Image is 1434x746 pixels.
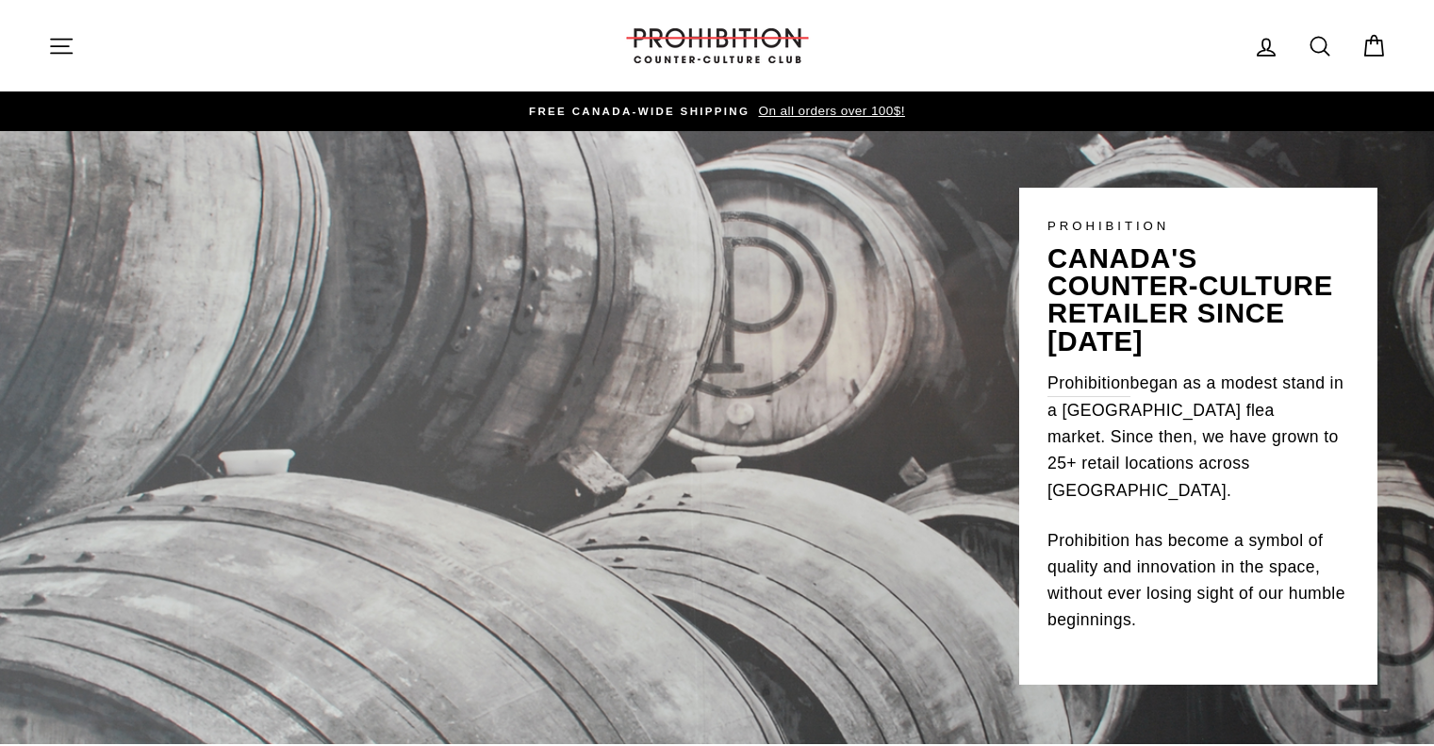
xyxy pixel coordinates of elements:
[1047,216,1349,236] p: PROHIBITION
[1047,370,1349,504] p: began as a modest stand in a [GEOGRAPHIC_DATA] flea market. Since then, we have grown to 25+ reta...
[53,101,1382,122] a: FREE CANADA-WIDE SHIPPING On all orders over 100$!
[529,106,750,117] span: FREE CANADA-WIDE SHIPPING
[1047,527,1349,634] p: Prohibition has become a symbol of quality and innovation in the space, without ever losing sight...
[1047,370,1130,397] a: Prohibition
[1047,245,1349,356] p: canada's counter-culture retailer since [DATE]
[623,28,812,63] img: PROHIBITION COUNTER-CULTURE CLUB
[753,104,904,118] span: On all orders over 100$!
